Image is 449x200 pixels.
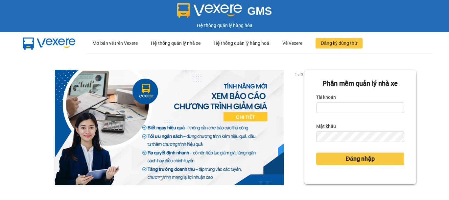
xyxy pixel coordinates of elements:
button: next slide / item [295,70,304,185]
span: GMS [247,5,272,17]
button: Đăng nhập [316,153,404,165]
label: Mật khẩu [316,121,336,131]
label: Tài khoản [316,92,336,102]
span: Đăng nhập [346,154,375,163]
div: Về Vexere [282,33,302,54]
p: 1 of 3 [293,70,304,78]
span: Đăng ký dùng thử [321,40,357,47]
button: Đăng ký dùng thử [316,38,363,48]
button: previous slide / item [33,70,42,185]
img: logo 2 [177,3,242,18]
div: Hệ thống quản lý hàng hoá [214,33,269,54]
li: slide item 3 [175,177,178,180]
a: GMS [177,10,272,15]
div: Hệ thống quản lý nhà xe [151,33,201,54]
input: Mật khẩu [316,131,404,142]
img: mbUUG5Q.png [16,32,82,54]
li: slide item 2 [167,177,170,180]
div: Phần mềm quản lý nhà xe [316,78,404,89]
li: slide item 1 [159,177,162,180]
div: Hệ thống quản lý hàng hóa [2,22,447,29]
div: Mở bán vé trên Vexere [92,33,138,54]
input: Tài khoản [316,102,404,113]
